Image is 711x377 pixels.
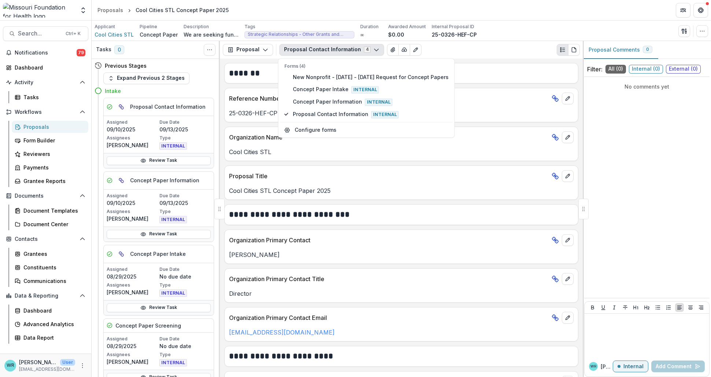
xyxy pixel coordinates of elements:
p: Duration [360,23,379,30]
p: No comments yet [587,83,707,90]
p: [PERSON_NAME] [601,363,613,370]
a: Proposals [12,121,88,133]
p: [PERSON_NAME] [107,141,158,149]
button: Align Center [686,303,695,312]
div: Proposals [23,123,82,131]
button: edit [562,93,574,104]
button: Align Right [697,303,706,312]
h5: Concept Paper Intake [130,250,186,258]
button: Open Data & Reporting [3,290,88,302]
p: Assigned [107,336,158,342]
button: Heading 2 [642,303,651,312]
button: Ordered List [664,303,673,312]
p: Cool Cities STL [229,148,574,156]
button: Edit as form [410,44,421,56]
span: Workflows [15,109,77,115]
span: Concept Paper Intake [293,85,449,93]
button: edit [562,170,574,182]
a: Cool Cities STL [95,31,134,38]
button: edit [562,131,574,143]
button: Get Help [693,3,708,18]
div: Dashboard [23,307,82,314]
p: Assignees [107,208,158,215]
span: INTERNAL [159,290,187,297]
p: Reference Number [229,94,549,103]
p: Organization Primary Contact Title [229,275,549,283]
span: Documents [15,193,77,199]
div: Communications [23,277,82,285]
span: External ( 0 ) [666,65,701,74]
span: INTERNAL [159,359,187,366]
span: Notifications [15,50,77,56]
button: Bullet List [653,303,662,312]
button: Notifications79 [3,47,88,59]
h3: Tasks [96,46,111,53]
a: Form Builder [12,134,88,146]
p: Assignees [107,282,158,288]
div: Grantees [23,250,82,258]
button: More [78,361,87,370]
a: Payments [12,161,88,173]
p: [PERSON_NAME] [19,358,57,366]
p: User [60,359,75,366]
button: Parent task [115,175,127,186]
div: Wendy Rohrbach [590,365,596,368]
button: Proposal [223,44,273,56]
p: Assigned [107,266,158,273]
p: 09/10/2025 [107,199,158,207]
div: Cool Cities STL Concept Paper 2025 [136,6,229,14]
span: Proposal Contact Information [293,110,449,118]
div: Dashboard [15,64,82,71]
p: No due date [159,342,211,350]
h5: Proposal Contact Information [130,103,206,111]
span: All ( 0 ) [605,65,626,74]
button: Expand Previous 2 Stages [103,72,189,84]
a: Dashboard [3,61,88,74]
p: Description [184,23,209,30]
a: Document Templates [12,205,88,217]
button: Underline [599,303,608,312]
p: Assigned [107,193,158,199]
div: Data Report [23,334,82,341]
button: Internal [613,361,648,372]
button: Heading 1 [631,303,640,312]
p: Type [159,208,211,215]
div: Form Builder [23,137,82,144]
span: Internal [365,98,393,106]
a: Dashboard [12,305,88,317]
div: Tasks [23,93,82,101]
p: [PERSON_NAME] [107,215,158,223]
button: Bold [588,303,597,312]
button: Add Comment [651,361,705,372]
p: Pipeline [140,23,157,30]
span: Concept Paper Information [293,98,449,106]
a: Constituents [12,261,88,273]
button: Toggle View Cancelled Tasks [204,44,215,56]
a: Proposals [95,5,126,15]
button: Italicize [610,303,619,312]
p: Due Date [159,119,211,126]
span: Data & Reporting [15,293,77,299]
p: Due Date [159,193,211,199]
button: edit [562,234,574,246]
button: Plaintext view [557,44,568,56]
span: Internal [351,86,379,93]
img: Missouri Foundation for Health logo [3,3,75,18]
div: Wendy Rohrbach [7,363,14,368]
button: Open entity switcher [78,3,88,18]
p: Internal [623,363,644,370]
p: Assigned [107,119,158,126]
p: Director [229,289,574,298]
span: Internal [371,111,399,119]
button: Search... [3,26,88,41]
span: 0 [114,45,124,54]
p: [PERSON_NAME] [107,288,158,296]
a: Communications [12,275,88,287]
span: Strategic Relationships - Other Grants and Contracts [248,32,351,37]
p: Assignees [107,351,158,358]
a: [EMAIL_ADDRESS][DOMAIN_NAME] [229,329,335,336]
p: Tags [244,23,255,30]
div: Reviewers [23,150,82,158]
h5: Concept Paper Information [130,176,199,184]
button: PDF view [568,44,580,56]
